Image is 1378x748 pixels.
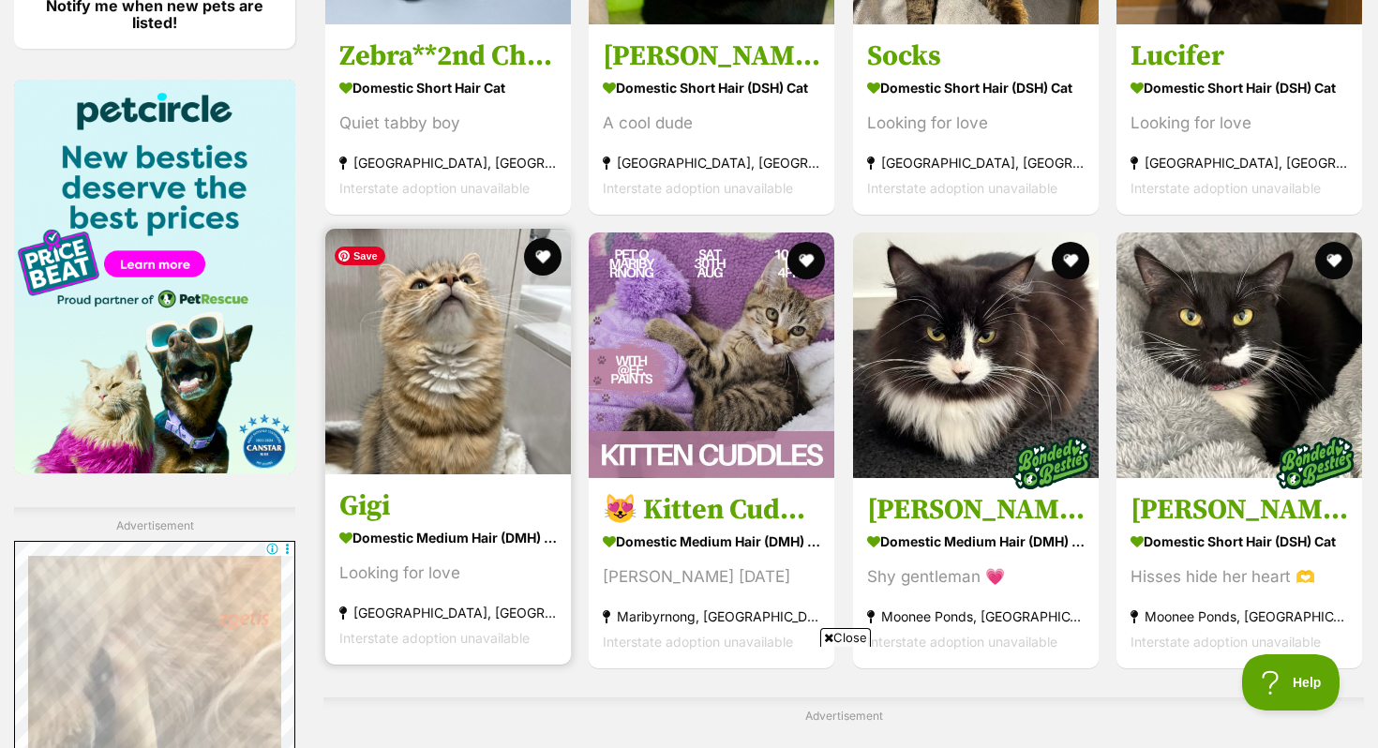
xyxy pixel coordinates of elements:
span: Interstate adoption unavailable [603,633,793,649]
strong: Maribyrnong, [GEOGRAPHIC_DATA] [603,603,820,628]
strong: Domestic Medium Hair (DMH) Cat [867,527,1085,554]
span: Close [820,628,871,647]
h3: Socks [867,38,1085,74]
div: [PERSON_NAME] [DATE] [603,563,820,589]
h3: [PERSON_NAME]-[PERSON_NAME] [1131,491,1348,527]
strong: [GEOGRAPHIC_DATA], [GEOGRAPHIC_DATA] [339,599,557,624]
img: Jack Skellington - Domestic Medium Hair (DMH) Cat [853,232,1099,478]
strong: Domestic Medium Hair (DMH) Cat [603,527,820,554]
strong: Domestic Short Hair (DSH) Cat [867,74,1085,101]
strong: Moonee Ponds, [GEOGRAPHIC_DATA] [1131,603,1348,628]
div: Looking for love [1131,111,1348,136]
strong: Domestic Short Hair (DSH) Cat [603,74,820,101]
span: Interstate adoption unavailable [867,180,1057,196]
img: Pet Circle promo banner [14,80,295,473]
h3: 😻 Kitten Cuddles 😻 [603,491,820,527]
div: Quiet tabby boy [339,111,557,136]
img: bonded besties [1005,415,1099,509]
strong: Domestic Short Hair (DSH) Cat [1131,527,1348,554]
h3: Gigi [339,487,557,523]
div: A cool dude [603,111,820,136]
button: favourite [788,242,826,279]
div: Looking for love [339,560,557,585]
h3: Lucifer [1131,38,1348,74]
a: 😻 Kitten Cuddles 😻 Domestic Medium Hair (DMH) Cat [PERSON_NAME] [DATE] Maribyrnong, [GEOGRAPHIC_D... [589,477,834,667]
button: favourite [1315,242,1353,279]
iframe: Help Scout Beacon - Open [1242,654,1341,711]
strong: [GEOGRAPHIC_DATA], [GEOGRAPHIC_DATA] [867,150,1085,175]
a: Gigi Domestic Medium Hair (DMH) Cat Looking for love [GEOGRAPHIC_DATA], [GEOGRAPHIC_DATA] Interst... [325,473,571,664]
a: [PERSON_NAME]**2nd Chance Cat Rescue Domestic Short Hair (DSH) Cat A cool dude [GEOGRAPHIC_DATA],... [589,24,834,215]
h3: Zebra**2nd Chance Cat Rescue** [339,38,557,74]
button: favourite [1052,242,1089,279]
strong: Domestic Short Hair (DSH) Cat [1131,74,1348,101]
strong: [GEOGRAPHIC_DATA], [GEOGRAPHIC_DATA] [1131,150,1348,175]
span: Interstate adoption unavailable [1131,633,1321,649]
div: Hisses hide her heart 🫶 [1131,563,1348,589]
img: Gigi - Domestic Medium Hair (DMH) Cat [325,229,571,474]
strong: [GEOGRAPHIC_DATA], [GEOGRAPHIC_DATA] [603,150,820,175]
strong: Moonee Ponds, [GEOGRAPHIC_DATA] [867,603,1085,628]
a: Zebra**2nd Chance Cat Rescue** Domestic Short Hair Cat Quiet tabby boy [GEOGRAPHIC_DATA], [GEOGRA... [325,24,571,215]
div: Shy gentleman 💗 [867,563,1085,589]
span: Interstate adoption unavailable [339,629,530,645]
span: Interstate adoption unavailable [867,633,1057,649]
div: Looking for love [867,111,1085,136]
span: Interstate adoption unavailable [603,180,793,196]
h3: [PERSON_NAME]**2nd Chance Cat Rescue [603,38,820,74]
a: [PERSON_NAME]-[PERSON_NAME] Domestic Short Hair (DSH) Cat Hisses hide her heart 🫶 Moonee Ponds, [... [1116,477,1362,667]
span: Interstate adoption unavailable [1131,180,1321,196]
a: Socks Domestic Short Hair (DSH) Cat Looking for love [GEOGRAPHIC_DATA], [GEOGRAPHIC_DATA] Interst... [853,24,1099,215]
h3: [PERSON_NAME] [867,491,1085,527]
iframe: Advertisement [234,654,1144,739]
img: bonded besties [1268,415,1362,509]
button: favourite [524,238,562,276]
span: Interstate adoption unavailable [339,180,530,196]
img: Sally Finkelstein-Skellington - Domestic Short Hair (DSH) Cat [1116,232,1362,478]
strong: Domestic Medium Hair (DMH) Cat [339,523,557,550]
span: Save [335,247,385,265]
img: 😻 Kitten Cuddles 😻 - Domestic Medium Hair (DMH) Cat [589,232,834,478]
a: Lucifer Domestic Short Hair (DSH) Cat Looking for love [GEOGRAPHIC_DATA], [GEOGRAPHIC_DATA] Inter... [1116,24,1362,215]
strong: [GEOGRAPHIC_DATA], [GEOGRAPHIC_DATA] [339,150,557,175]
a: [PERSON_NAME] Domestic Medium Hair (DMH) Cat Shy gentleman 💗 Moonee Ponds, [GEOGRAPHIC_DATA] Inte... [853,477,1099,667]
strong: Domestic Short Hair Cat [339,74,557,101]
